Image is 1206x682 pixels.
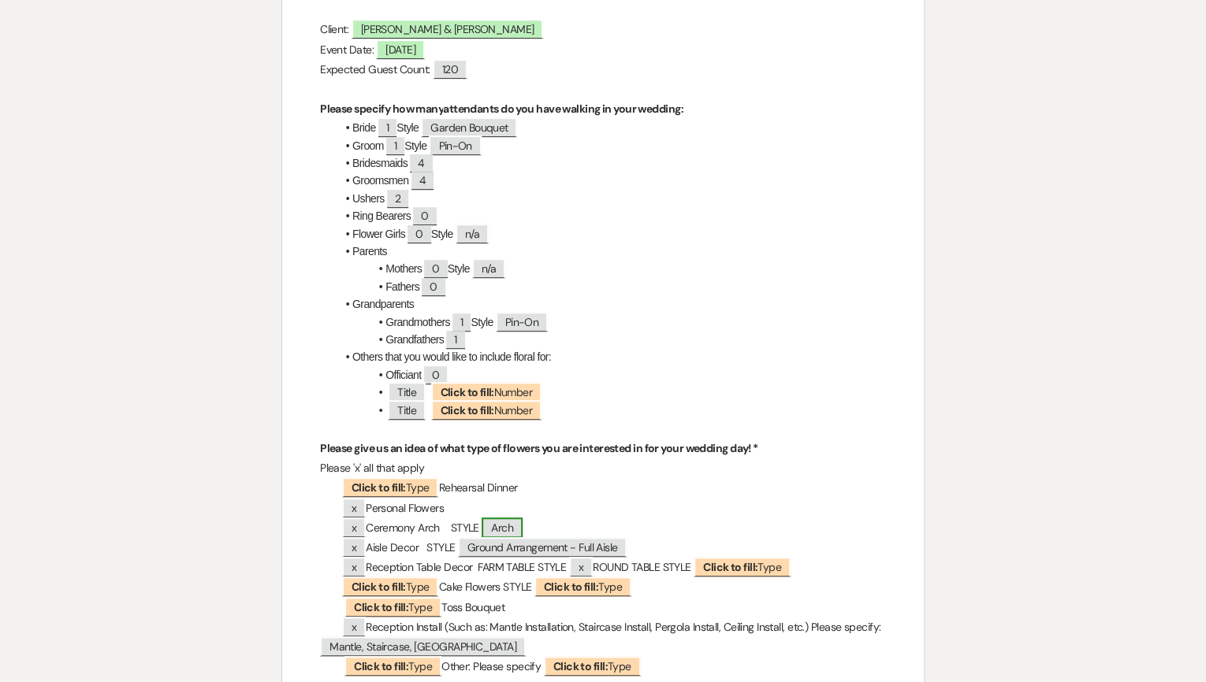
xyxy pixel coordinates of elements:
[320,60,886,80] p: Expected Guest Count:
[680,102,683,116] strong: :
[422,278,445,296] span: 0
[320,577,886,597] p: Cake Flowers STYLE
[352,480,406,495] b: Click to fill:
[342,576,439,596] span: Type
[320,538,886,558] p: Aisle Decor STYLE
[433,59,467,79] span: 120
[452,313,471,332] span: 1
[336,260,886,277] li: Mothers Style
[336,225,886,243] li: Flower Girls Style
[534,576,631,596] span: Type
[408,225,430,243] span: 0
[336,278,886,295] li: Fathers
[569,557,593,576] span: x
[342,617,366,636] span: x
[386,137,404,155] span: 1
[320,20,886,39] p: Client:
[553,659,608,673] b: Click to fill:
[378,119,396,137] span: 1
[336,243,886,260] li: Parents
[472,258,505,278] span: n/a
[694,557,791,576] span: Type
[446,331,464,349] span: 1
[320,458,886,478] p: Please 'x' all that apply
[320,441,757,455] strong: Please give us an idea of what type of flowers you are interested in for your wedding day! *
[320,558,886,577] p: Reception Table Decor FARM TABLE STYLE ROUND TABLE STYLE
[320,518,886,538] p: Ceremony Arch STYLE
[482,517,523,538] span: Arch
[354,659,408,673] b: Click to fill:
[496,312,548,332] span: Pin-On
[376,39,425,59] span: [DATE]
[336,313,886,331] li: Grandmothers Style
[336,366,886,384] li: Officiant
[336,172,886,189] li: Groomsmen
[388,400,426,420] span: Title
[342,517,366,537] span: x
[429,135,481,155] span: Pin-On
[431,382,542,402] span: Number
[413,207,436,225] span: 0
[388,382,426,402] span: Title
[336,295,886,313] li: Grandparents
[320,617,886,657] p: Reception Install (Such as: Mantle Installation, Staircase Install, Pergola Install, Ceiling Inst...
[354,600,408,614] b: Click to fill:
[411,172,434,190] span: 4
[344,656,441,676] span: Type
[320,598,886,617] p: Toss Bouquet
[544,656,641,676] span: Type
[431,400,542,420] span: Number
[320,40,886,60] p: Event Date:
[443,102,680,116] strong: attendants do you have walking in your wedding
[336,137,886,154] li: Groom Style
[342,557,366,576] span: x
[336,190,886,207] li: Ushers
[336,119,886,136] li: Bride Style
[410,154,432,172] span: 4
[336,207,886,224] li: Ring Bearers
[320,478,886,498] p: Rehearsal Dinner
[441,403,494,417] b: Click to fill:
[424,260,447,278] span: 0
[441,385,494,399] b: Click to fill:
[352,19,544,39] span: [PERSON_NAME] & [PERSON_NAME]
[344,597,441,617] span: Type
[320,499,886,518] p: Personal Flowers
[336,331,886,348] li: Grandfathers
[544,580,598,594] b: Click to fill:
[342,498,366,517] span: x
[458,537,627,557] span: Ground Arrangement - Full Aisle
[424,366,447,384] span: 0
[320,657,886,676] p: Other: Please specify
[320,636,526,656] span: Mantle, Staircase, [GEOGRAPHIC_DATA]
[456,224,489,243] span: n/a
[336,154,886,172] li: Bridesmaids
[336,348,886,365] li: Others that you would like to include floral for:
[352,580,406,594] b: Click to fill:
[320,102,443,116] strong: Please specify how many
[342,477,439,497] span: Type
[387,190,408,208] span: 2
[421,117,517,137] span: Garden Bouquet
[342,537,366,557] span: x
[703,560,757,574] b: Click to fill:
